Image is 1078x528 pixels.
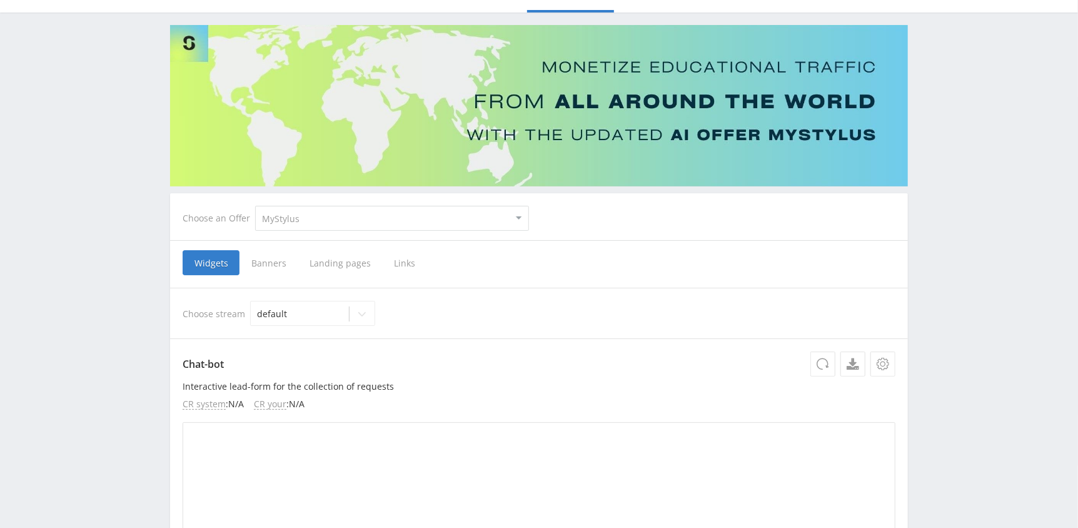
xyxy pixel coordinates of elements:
[254,399,286,410] span: CR your
[183,301,895,326] div: Choose stream
[183,399,244,410] li: : N/A
[254,399,305,410] li: : N/A
[183,382,895,392] p: Interactive lead-form for the collection of requests
[170,25,908,186] img: Banner
[183,213,255,223] div: Choose an Offer
[183,399,226,410] span: CR system
[810,352,835,377] button: Update
[298,250,382,275] span: Landing pages
[870,352,895,377] button: Settings
[239,250,298,275] span: Banners
[183,352,895,377] p: Chat-bot
[840,352,865,377] a: Download
[183,250,239,275] span: Widgets
[382,250,427,275] span: Links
